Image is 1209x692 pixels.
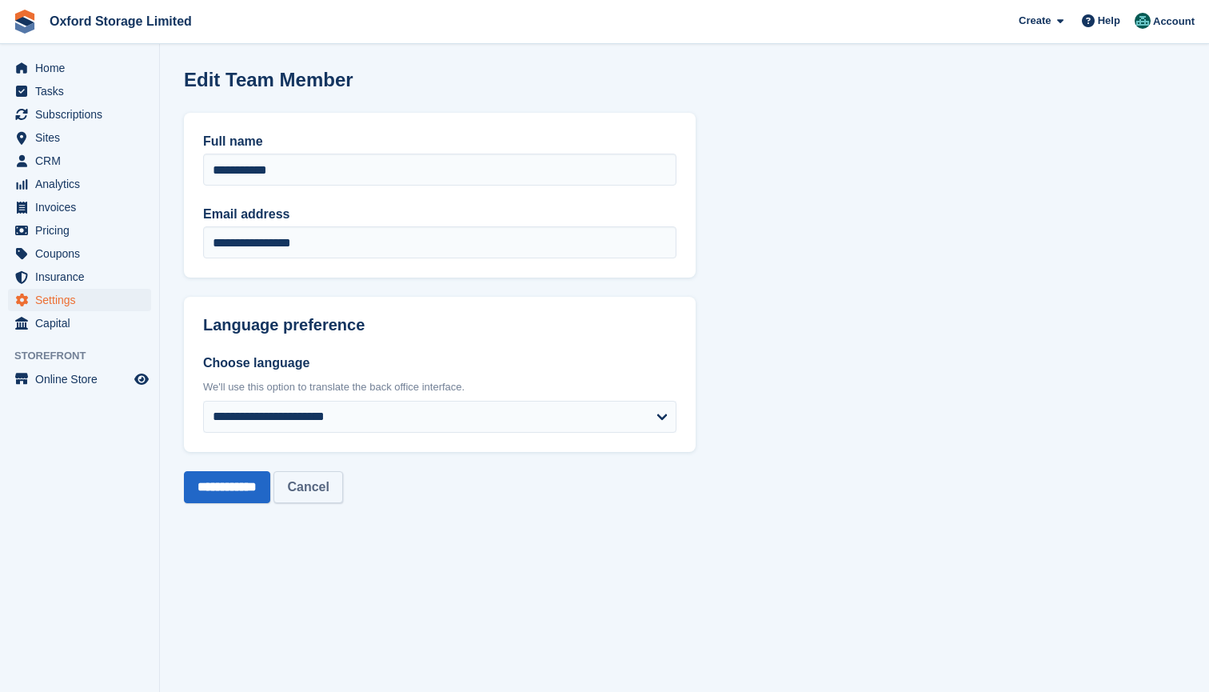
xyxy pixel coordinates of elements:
a: menu [8,289,151,311]
a: menu [8,57,151,79]
div: We'll use this option to translate the back office interface. [203,379,676,395]
img: stora-icon-8386f47178a22dfd0bd8f6a31ec36ba5ce8667c1dd55bd0f319d3a0aa187defe.svg [13,10,37,34]
span: Account [1153,14,1195,30]
span: Invoices [35,196,131,218]
a: menu [8,126,151,149]
span: Help [1098,13,1120,29]
label: Full name [203,132,676,151]
img: Ian Baldwin [1135,13,1151,29]
span: Home [35,57,131,79]
span: Subscriptions [35,103,131,126]
span: Coupons [35,242,131,265]
label: Choose language [203,354,676,373]
span: Analytics [35,173,131,195]
a: menu [8,219,151,242]
label: Email address [203,205,676,224]
a: menu [8,103,151,126]
a: menu [8,368,151,390]
span: Pricing [35,219,131,242]
h2: Language preference [203,316,676,334]
span: Sites [35,126,131,149]
span: Settings [35,289,131,311]
span: Online Store [35,368,131,390]
a: menu [8,266,151,288]
span: Tasks [35,80,131,102]
a: menu [8,150,151,172]
a: menu [8,242,151,265]
a: menu [8,312,151,334]
span: CRM [35,150,131,172]
span: Capital [35,312,131,334]
a: Preview store [132,370,151,389]
a: Oxford Storage Limited [43,8,198,34]
a: menu [8,80,151,102]
span: Create [1019,13,1051,29]
a: Cancel [273,471,342,503]
a: menu [8,196,151,218]
a: menu [8,173,151,195]
span: Insurance [35,266,131,288]
span: Storefront [14,348,159,364]
h1: Edit Team Member [184,69,353,90]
